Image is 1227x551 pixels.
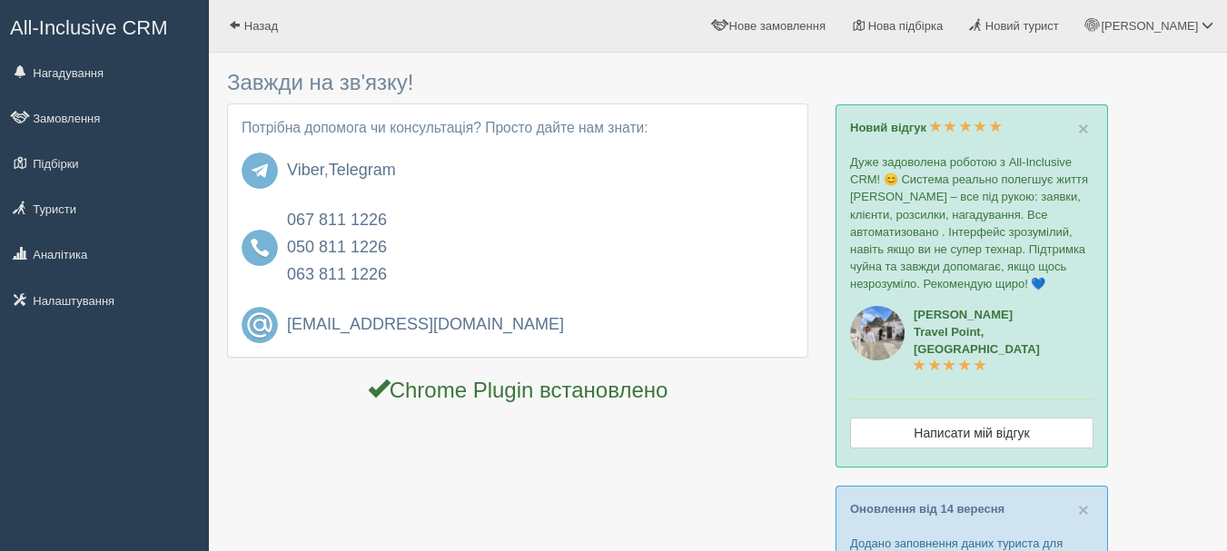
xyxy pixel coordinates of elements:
span: × [1078,118,1089,139]
a: Новий відгук [850,121,1002,134]
a: Оновлення від 14 вересня [850,502,1004,516]
span: Нове замовлення [729,19,826,33]
span: All-Inclusive CRM [10,16,168,39]
p: Дуже задоволена роботою з All-Inclusive CRM! 😊 Система реально полегшує життя [PERSON_NAME] – все... [850,153,1093,292]
a: Написати мій відгук [850,418,1093,448]
span: Нова підбірка [868,19,944,33]
img: email.svg [242,307,278,343]
button: Close [1078,500,1089,519]
a: [EMAIL_ADDRESS][DOMAIN_NAME] [287,316,794,334]
a: 067 811 1226 [287,211,387,229]
span: [PERSON_NAME] [1101,19,1198,33]
span: Назад [244,19,278,33]
span: Новий турист [985,19,1059,33]
a: [PERSON_NAME]Travel Point, [GEOGRAPHIC_DATA] [914,308,1040,373]
a: Telegram [329,161,396,179]
img: phone-1055012.svg [242,230,278,266]
a: Viber [287,161,324,179]
a: 050 811 1226 [287,238,387,256]
h4: , [287,162,794,180]
a: All-Inclusive CRM [1,1,208,51]
button: Close [1078,119,1089,138]
span: × [1078,499,1089,520]
h3: Завжди на зв'язку! [227,71,808,94]
img: telegram.svg [242,153,278,189]
h3: Chrome Plugin встановлено [227,376,808,402]
a: 063 811 1226 [287,265,387,283]
p: Потрібна допомога чи консультація? Просто дайте нам знати: [242,118,794,139]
